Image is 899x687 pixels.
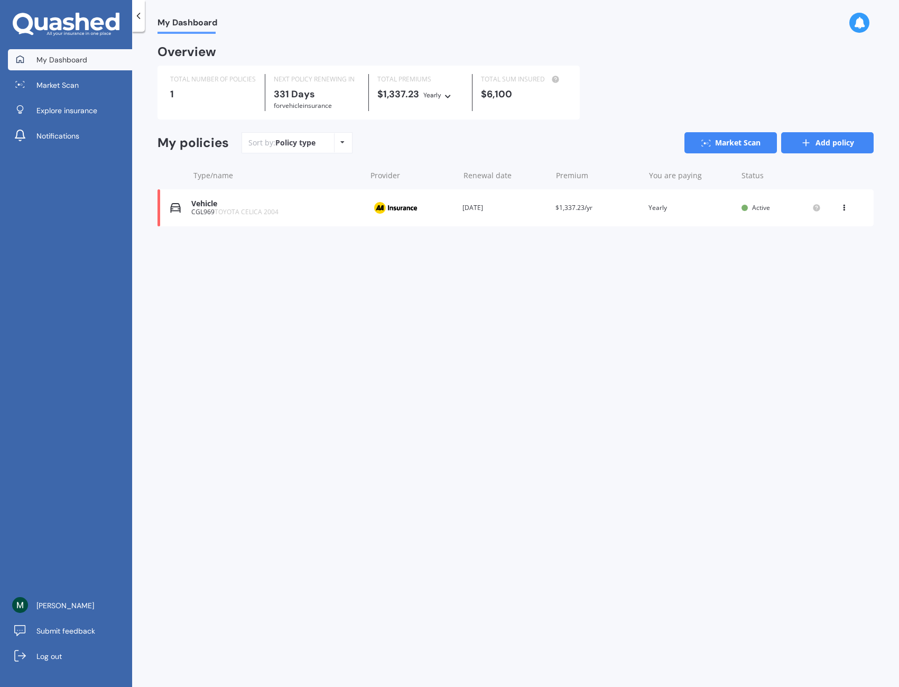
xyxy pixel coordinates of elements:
[36,105,97,116] span: Explore insurance
[648,203,733,213] div: Yearly
[464,170,548,181] div: Renewal date
[193,170,362,181] div: Type/name
[12,597,28,613] img: ACg8ocLIjOJRAyeJauzNE2-Dey-z4JLR6pRDVHPv8y_mj0DxI7c1wA=s96-c
[157,47,216,57] div: Overview
[742,170,821,181] div: Status
[8,620,132,642] a: Submit feedback
[170,74,256,85] div: TOTAL NUMBER OF POLICIES
[191,199,360,208] div: Vehicle
[8,49,132,70] a: My Dashboard
[157,135,229,151] div: My policies
[36,600,94,611] span: [PERSON_NAME]
[36,651,62,662] span: Log out
[36,54,87,65] span: My Dashboard
[423,90,441,100] div: Yearly
[8,75,132,96] a: Market Scan
[170,89,256,99] div: 1
[781,132,874,153] a: Add policy
[274,101,332,110] span: for Vehicle insurance
[752,203,770,212] span: Active
[481,74,567,85] div: TOTAL SUM INSURED
[370,170,455,181] div: Provider
[481,89,567,99] div: $6,100
[377,74,464,85] div: TOTAL PREMIUMS
[369,198,422,218] img: AA
[36,626,95,636] span: Submit feedback
[191,208,360,216] div: CGL969
[462,203,547,213] div: [DATE]
[248,138,316,148] div: Sort by:
[36,80,79,90] span: Market Scan
[8,646,132,667] a: Log out
[684,132,777,153] a: Market Scan
[36,131,79,141] span: Notifications
[555,203,592,212] span: $1,337.23/yr
[8,100,132,121] a: Explore insurance
[377,89,464,100] div: $1,337.23
[170,203,181,213] img: Vehicle
[274,74,360,85] div: NEXT POLICY RENEWING IN
[215,207,279,216] span: TOYOTA CELICA 2004
[649,170,734,181] div: You are paying
[157,17,217,32] span: My Dashboard
[274,88,315,100] b: 331 Days
[275,138,316,148] div: Policy type
[8,125,132,146] a: Notifications
[556,170,641,181] div: Premium
[8,595,132,616] a: [PERSON_NAME]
